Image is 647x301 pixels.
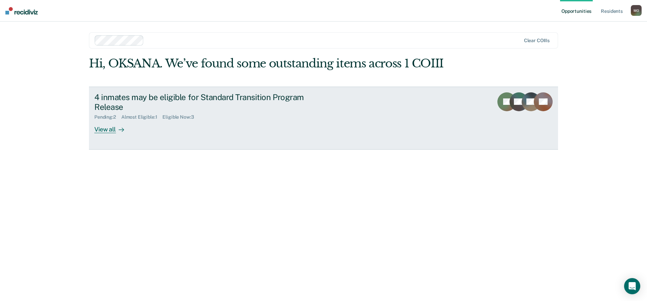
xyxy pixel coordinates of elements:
div: Eligible Now : 3 [162,114,199,120]
div: Pending : 2 [94,114,121,120]
div: Open Intercom Messenger [624,278,640,294]
button: MO [631,5,642,16]
div: Almost Eligible : 1 [121,114,163,120]
img: Recidiviz [5,7,38,14]
div: 4 inmates may be eligible for Standard Transition Program Release [94,92,331,112]
div: Clear COIIIs [524,38,550,43]
a: 4 inmates may be eligible for Standard Transition Program ReleasePending:2Almost Eligible:1Eligib... [89,87,558,150]
div: M O [631,5,642,16]
div: View all [94,120,132,133]
div: Hi, OKSANA. We’ve found some outstanding items across 1 COIII [89,57,464,70]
